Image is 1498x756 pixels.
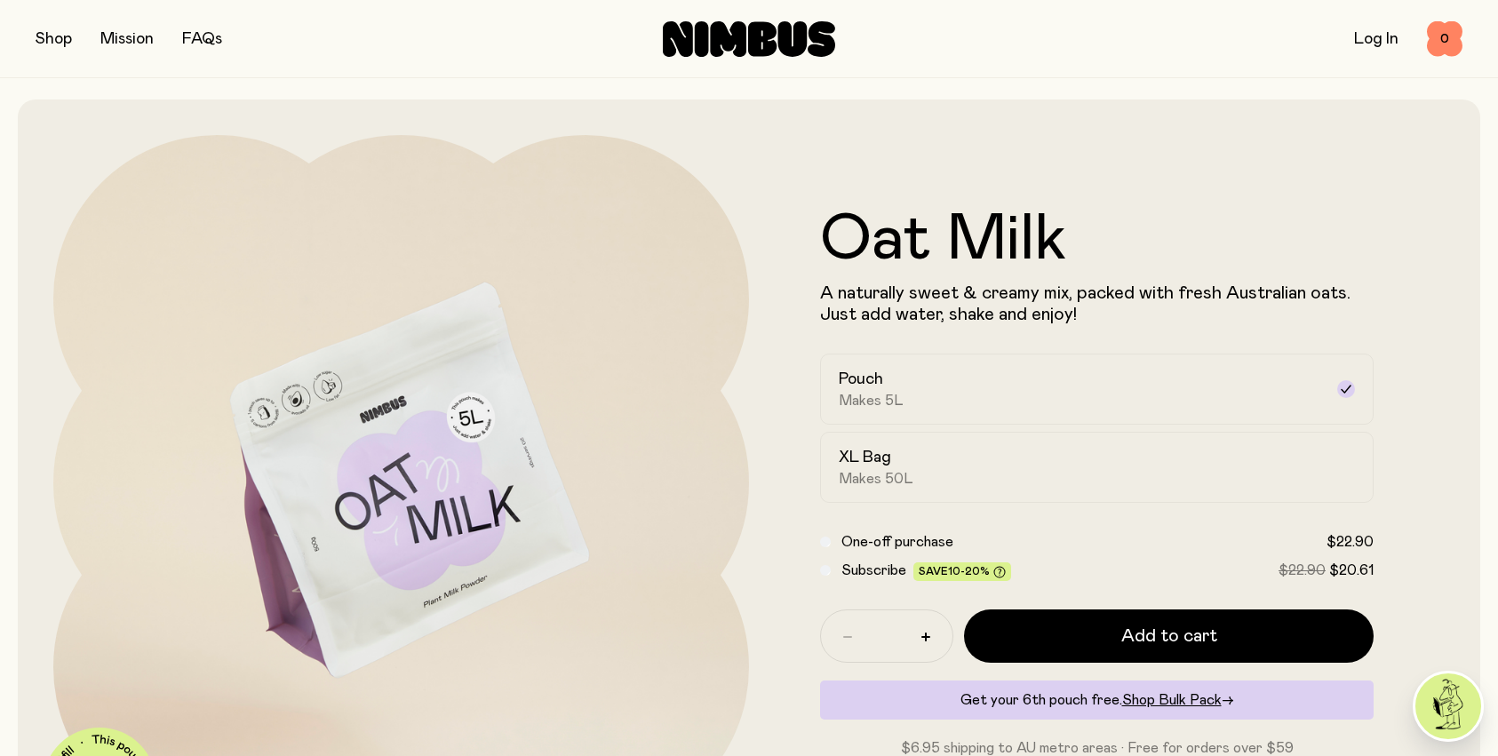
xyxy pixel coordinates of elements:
span: One-off purchase [841,535,953,549]
div: Get your 6th pouch free. [820,680,1374,720]
h1: Oat Milk [820,208,1374,272]
span: Makes 5L [839,392,904,410]
span: $20.61 [1329,563,1374,577]
span: Add to cart [1121,624,1217,649]
span: Makes 50L [839,470,913,488]
button: 0 [1427,21,1462,57]
img: agent [1415,673,1481,739]
span: 10-20% [948,566,990,577]
a: Mission [100,31,154,47]
a: Shop Bulk Pack→ [1122,693,1234,707]
button: Add to cart [964,609,1374,663]
span: $22.90 [1327,535,1374,549]
a: Log In [1354,31,1398,47]
span: Shop Bulk Pack [1122,693,1222,707]
span: $22.90 [1279,563,1326,577]
span: Subscribe [841,563,906,577]
h2: Pouch [839,369,883,390]
h2: XL Bag [839,447,891,468]
a: FAQs [182,31,222,47]
p: A naturally sweet & creamy mix, packed with fresh Australian oats. Just add water, shake and enjoy! [820,283,1374,325]
span: Save [919,566,1006,579]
